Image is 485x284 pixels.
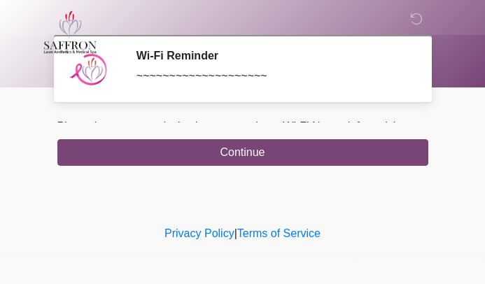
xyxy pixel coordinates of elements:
img: Saffron Laser Aesthetics and Medical Spa Logo [43,10,98,54]
button: Continue [57,139,428,166]
img: Agent Avatar [68,49,110,91]
p: Please be sure your device is connected to a Wi-Fi Network for quicker service. [57,118,428,152]
div: ~~~~~~~~~~~~~~~~~~~~ [136,68,407,85]
a: Terms of Service [237,227,321,239]
a: Privacy Policy [164,227,234,239]
a: | [234,227,237,239]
